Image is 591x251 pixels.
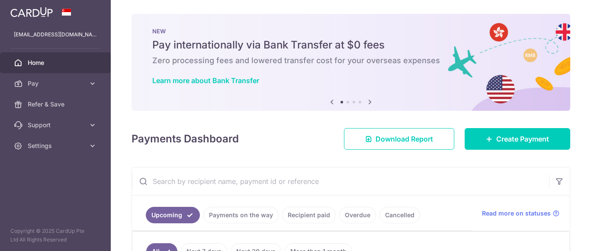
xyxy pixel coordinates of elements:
[376,134,433,144] span: Download Report
[152,76,259,85] a: Learn more about Bank Transfer
[152,55,549,66] h6: Zero processing fees and lowered transfer cost for your overseas expenses
[28,100,85,109] span: Refer & Save
[28,79,85,88] span: Pay
[339,207,376,223] a: Overdue
[152,38,549,52] h5: Pay internationally via Bank Transfer at $0 fees
[132,14,570,111] img: Bank transfer banner
[379,207,420,223] a: Cancelled
[482,209,551,218] span: Read more on statuses
[344,128,454,150] a: Download Report
[282,207,336,223] a: Recipient paid
[465,128,570,150] a: Create Payment
[14,30,97,39] p: [EMAIL_ADDRESS][DOMAIN_NAME]
[10,7,53,17] img: CardUp
[28,142,85,150] span: Settings
[132,131,239,147] h4: Payments Dashboard
[496,134,549,144] span: Create Payment
[28,58,85,67] span: Home
[146,207,200,223] a: Upcoming
[132,167,549,195] input: Search by recipient name, payment id or reference
[203,207,279,223] a: Payments on the way
[537,225,582,247] iframe: 打开一个小组件，您可以在其中找到更多信息
[482,209,559,218] a: Read more on statuses
[152,28,549,35] p: NEW
[28,121,85,129] span: Support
